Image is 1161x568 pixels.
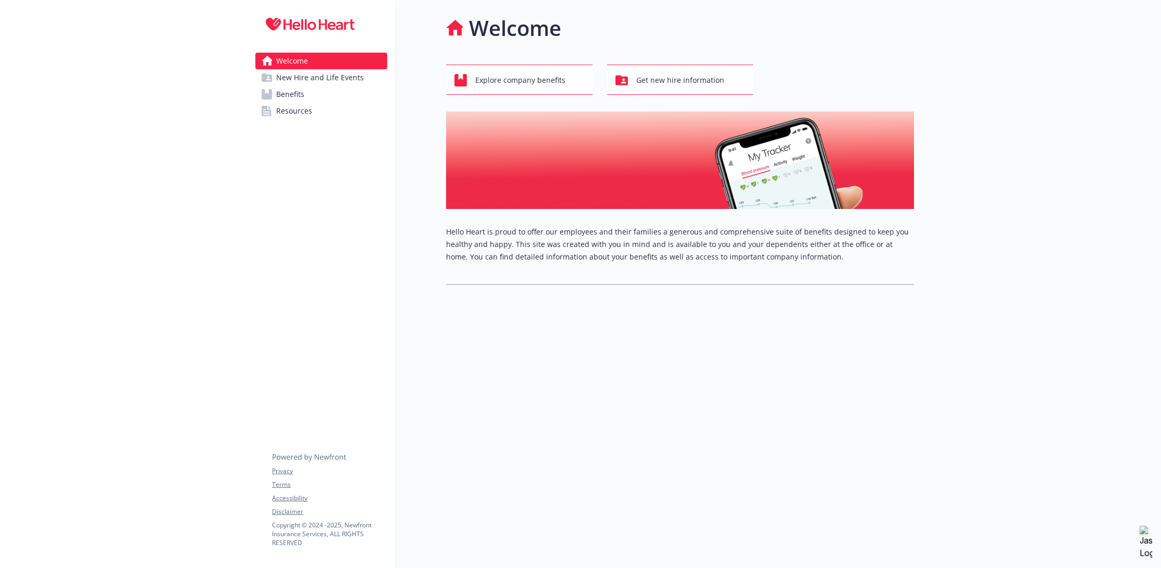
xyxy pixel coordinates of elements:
a: Welcome [255,53,387,69]
a: Benefits [255,86,387,103]
a: Terms [272,480,387,489]
span: Resources [276,103,312,119]
p: Copyright © 2024 - 2025 , Newfront Insurance Services, ALL RIGHTS RESERVED [272,521,387,547]
span: Get new hire information [636,70,724,90]
a: Disclaimer [272,507,387,516]
button: Explore company benefits [446,65,592,95]
a: New Hire and Life Events [255,69,387,86]
a: Accessibility [272,493,387,503]
span: Benefits [276,86,304,103]
p: Hello Heart is proud to offer our employees and their families a generous and comprehensive suite... [446,226,914,263]
a: Resources [255,103,387,119]
span: Explore company benefits [475,70,565,90]
h1: Welcome [469,13,561,44]
img: overview page banner [446,112,914,209]
span: New Hire and Life Events [276,69,364,86]
button: Get new hire information [607,65,754,95]
a: Privacy [272,466,387,476]
span: Welcome [276,53,308,69]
